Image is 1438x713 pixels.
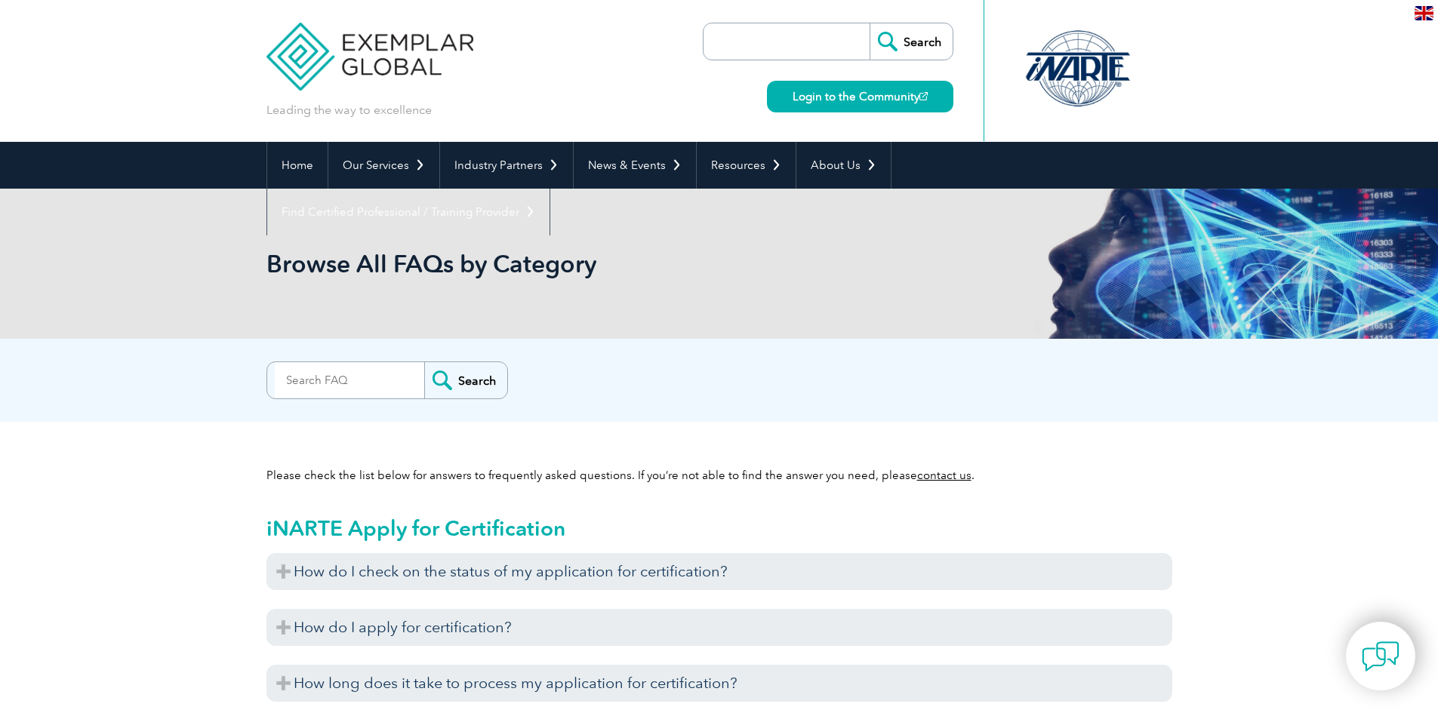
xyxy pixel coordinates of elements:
a: News & Events [574,142,696,189]
a: Find Certified Professional / Training Provider [267,189,550,235]
a: Home [267,142,328,189]
h2: iNARTE Apply for Certification [266,516,1172,540]
h3: How do I check on the status of my application for certification? [266,553,1172,590]
a: About Us [796,142,891,189]
a: Our Services [328,142,439,189]
img: en [1415,6,1433,20]
a: Login to the Community [767,81,953,112]
input: Search [424,362,507,398]
a: Resources [697,142,796,189]
a: Industry Partners [440,142,573,189]
h3: How long does it take to process my application for certification? [266,665,1172,702]
p: Leading the way to excellence [266,102,432,118]
img: contact-chat.png [1362,638,1400,675]
input: Search [870,23,953,60]
input: Search FAQ [275,362,424,398]
h3: How do I apply for certification? [266,609,1172,646]
p: Please check the list below for answers to frequently asked questions. If you’re not able to find... [266,467,1172,484]
h1: Browse All FAQs by Category [266,249,846,278]
a: contact us [917,469,971,482]
img: open_square.png [919,92,928,100]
